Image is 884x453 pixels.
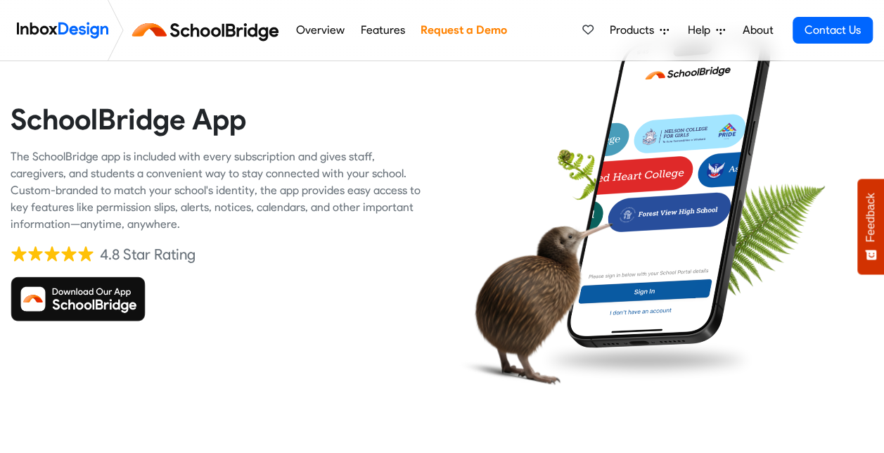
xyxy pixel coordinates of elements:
a: About [738,16,777,44]
a: Request a Demo [416,16,511,44]
span: Feedback [864,193,877,242]
span: Help [688,22,716,39]
a: Contact Us [793,17,873,44]
img: shadow.png [536,336,758,384]
a: Features [357,16,409,44]
img: phone.png [560,32,777,348]
div: 4.8 Star Rating [100,244,196,265]
span: Products [610,22,660,39]
heading: SchoolBridge App [11,101,432,137]
img: Download SchoolBridge App [11,276,146,321]
div: The SchoolBridge app is included with every subscription and gives staff, caregivers, and student... [11,148,432,233]
img: schoolbridge logo [129,13,288,47]
button: Feedback - Show survey [857,179,884,274]
a: Overview [292,16,348,44]
img: kiwi_bird.png [452,200,612,399]
a: Help [682,16,731,44]
a: Products [604,16,674,44]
